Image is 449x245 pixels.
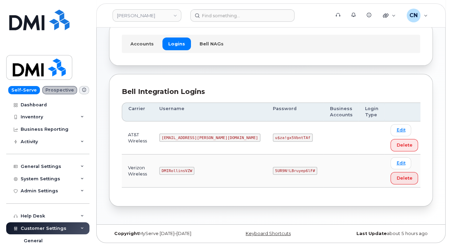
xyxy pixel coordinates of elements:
[409,11,418,20] span: CN
[113,9,181,22] a: Rollins
[122,121,153,155] td: AT&T Wireless
[391,172,418,184] button: Delete
[122,103,153,121] th: Carrier
[122,87,420,97] div: Bell Integration Logins
[114,231,139,236] strong: Copyright
[267,103,324,121] th: Password
[325,231,433,236] div: about 5 hours ago
[323,103,359,121] th: Business Accounts
[190,9,295,22] input: Find something...
[356,231,387,236] strong: Last Update
[378,9,400,22] div: Quicklinks
[391,157,411,169] a: Edit
[396,175,412,181] span: Delete
[109,231,217,236] div: MyServe [DATE]–[DATE]
[159,167,194,175] code: DMIRollinsVZW
[391,139,418,151] button: Delete
[159,134,260,142] code: [EMAIL_ADDRESS][PERSON_NAME][DOMAIN_NAME]
[273,167,318,175] code: 5UR9N!LBruyep6lF#
[162,38,191,50] a: Logins
[246,231,291,236] a: Keyboard Shortcuts
[396,142,412,148] span: Delete
[194,38,229,50] a: Bell NAGs
[402,9,432,22] div: Connor Nguyen
[125,38,160,50] a: Accounts
[359,103,384,121] th: Login Type
[391,124,411,136] a: Edit
[273,134,313,142] code: u$za!gx5VbntTAf
[153,103,267,121] th: Username
[122,155,153,188] td: Verizon Wireless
